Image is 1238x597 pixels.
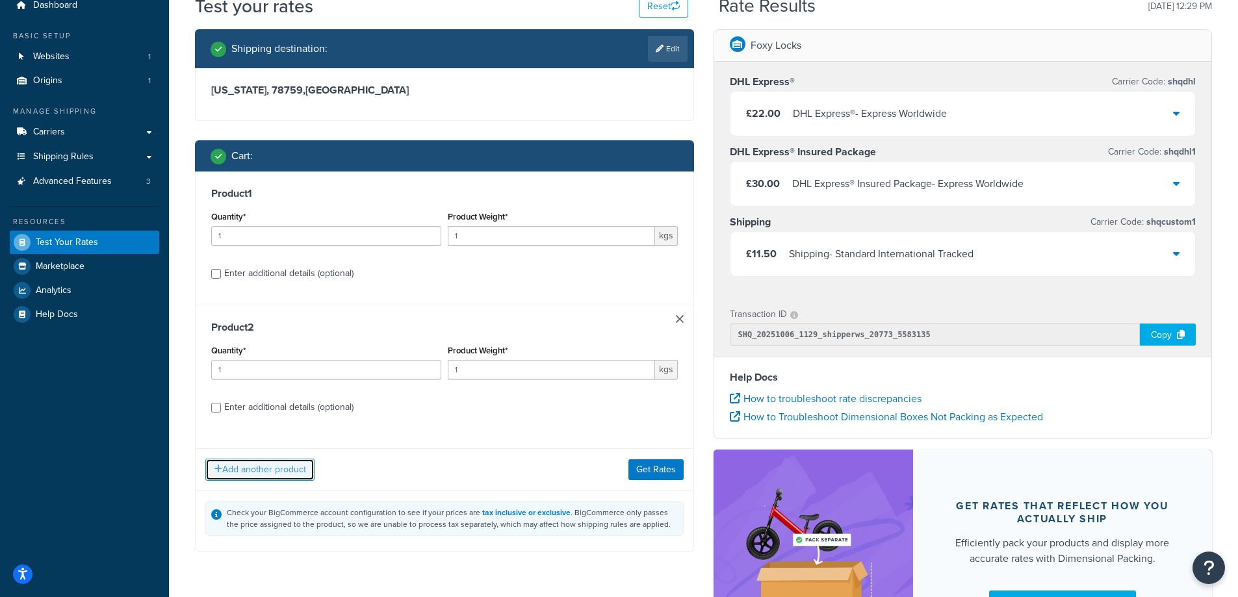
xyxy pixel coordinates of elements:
[10,216,159,227] div: Resources
[224,264,354,283] div: Enter additional details (optional)
[730,75,795,88] h3: DHL Express®
[33,75,62,86] span: Origins
[1090,213,1196,231] p: Carrier Code:
[227,507,678,530] div: Check your BigCommerce account configuration to see if your prices are . BigCommerce only passes ...
[224,398,354,416] div: Enter additional details (optional)
[1161,145,1196,159] span: shqdhl1
[211,346,246,355] label: Quantity*
[33,176,112,187] span: Advanced Features
[10,45,159,69] li: Websites
[211,226,441,246] input: 0
[628,459,684,480] button: Get Rates
[746,106,780,121] span: £22.00
[448,226,655,246] input: 0.00
[10,170,159,194] li: Advanced Features
[211,403,221,413] input: Enter additional details (optional)
[648,36,688,62] a: Edit
[730,409,1043,424] a: How to Troubleshoot Dimensional Boxes Not Packing as Expected
[10,145,159,169] a: Shipping Rules
[36,309,78,320] span: Help Docs
[33,127,65,138] span: Carriers
[211,187,678,200] h3: Product 1
[10,45,159,69] a: Websites1
[211,269,221,279] input: Enter additional details (optional)
[1112,73,1196,91] p: Carrier Code:
[148,75,151,86] span: 1
[10,120,159,144] a: Carriers
[10,303,159,326] a: Help Docs
[36,237,98,248] span: Test Your Rates
[211,360,441,379] input: 0
[1193,552,1225,584] button: Open Resource Center
[789,245,974,263] div: Shipping - Standard International Tracked
[205,459,315,481] button: Add another product
[448,346,508,355] label: Product Weight*
[730,370,1196,385] h4: Help Docs
[1144,215,1196,229] span: shqcustom1
[482,507,571,518] a: tax inclusive or exclusive
[655,360,678,379] span: kgs
[36,261,84,272] span: Marketplace
[211,321,678,334] h3: Product 2
[792,175,1024,193] div: DHL Express® Insured Package - Express Worldwide
[10,255,159,278] a: Marketplace
[146,176,151,187] span: 3
[1108,143,1196,161] p: Carrier Code:
[10,31,159,42] div: Basic Setup
[944,500,1181,526] div: Get rates that reflect how you actually ship
[10,170,159,194] a: Advanced Features3
[10,106,159,117] div: Manage Shipping
[36,285,71,296] span: Analytics
[33,51,70,62] span: Websites
[655,226,678,246] span: kgs
[730,305,787,324] p: Transaction ID
[1165,75,1196,88] span: shqdhl
[730,146,876,159] h3: DHL Express® Insured Package
[211,84,678,97] h3: [US_STATE], 78759 , [GEOGRAPHIC_DATA]
[746,246,777,261] span: £11.50
[1140,324,1196,346] div: Copy
[231,150,253,162] h2: Cart :
[746,176,780,191] span: £30.00
[10,69,159,93] li: Origins
[730,391,922,406] a: How to troubleshoot rate discrepancies
[944,535,1181,566] div: Efficiently pack your products and display more accurate rates with Dimensional Packing.
[10,69,159,93] a: Origins1
[730,216,771,229] h3: Shipping
[676,315,684,323] a: Remove Item
[448,212,508,222] label: Product Weight*
[10,231,159,254] a: Test Your Rates
[148,51,151,62] span: 1
[793,105,947,123] div: DHL Express® - Express Worldwide
[231,43,328,55] h2: Shipping destination :
[33,151,94,162] span: Shipping Rules
[751,36,801,55] p: Foxy Locks
[211,212,246,222] label: Quantity*
[10,279,159,302] a: Analytics
[448,360,655,379] input: 0.00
